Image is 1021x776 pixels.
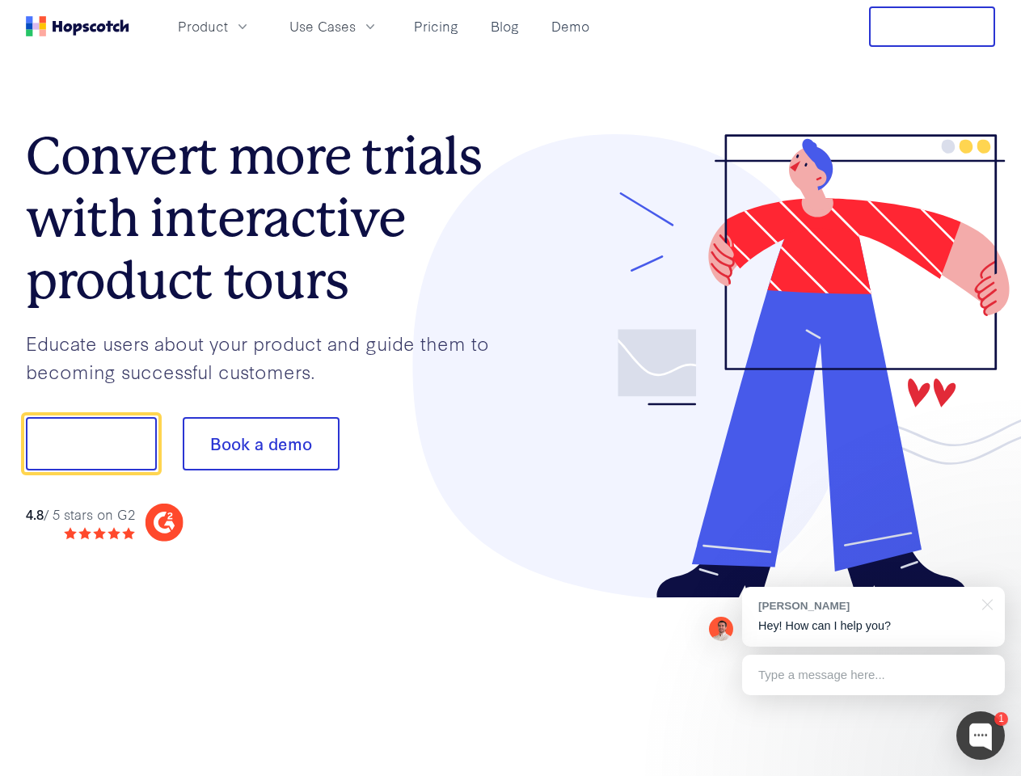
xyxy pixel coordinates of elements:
button: Free Trial [869,6,995,47]
a: Demo [545,13,596,40]
button: Use Cases [280,13,388,40]
h1: Convert more trials with interactive product tours [26,125,511,311]
div: / 5 stars on G2 [26,504,135,525]
span: Product [178,16,228,36]
button: Show me! [26,417,157,470]
span: Use Cases [289,16,356,36]
div: 1 [994,712,1008,726]
div: [PERSON_NAME] [758,598,972,614]
a: Pricing [407,13,465,40]
div: Type a message here... [742,655,1005,695]
a: Home [26,16,129,36]
p: Educate users about your product and guide them to becoming successful customers. [26,329,511,385]
button: Book a demo [183,417,340,470]
button: Product [168,13,260,40]
img: Mark Spera [709,617,733,641]
strong: 4.8 [26,504,44,523]
a: Blog [484,13,525,40]
p: Hey! How can I help you? [758,618,989,635]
